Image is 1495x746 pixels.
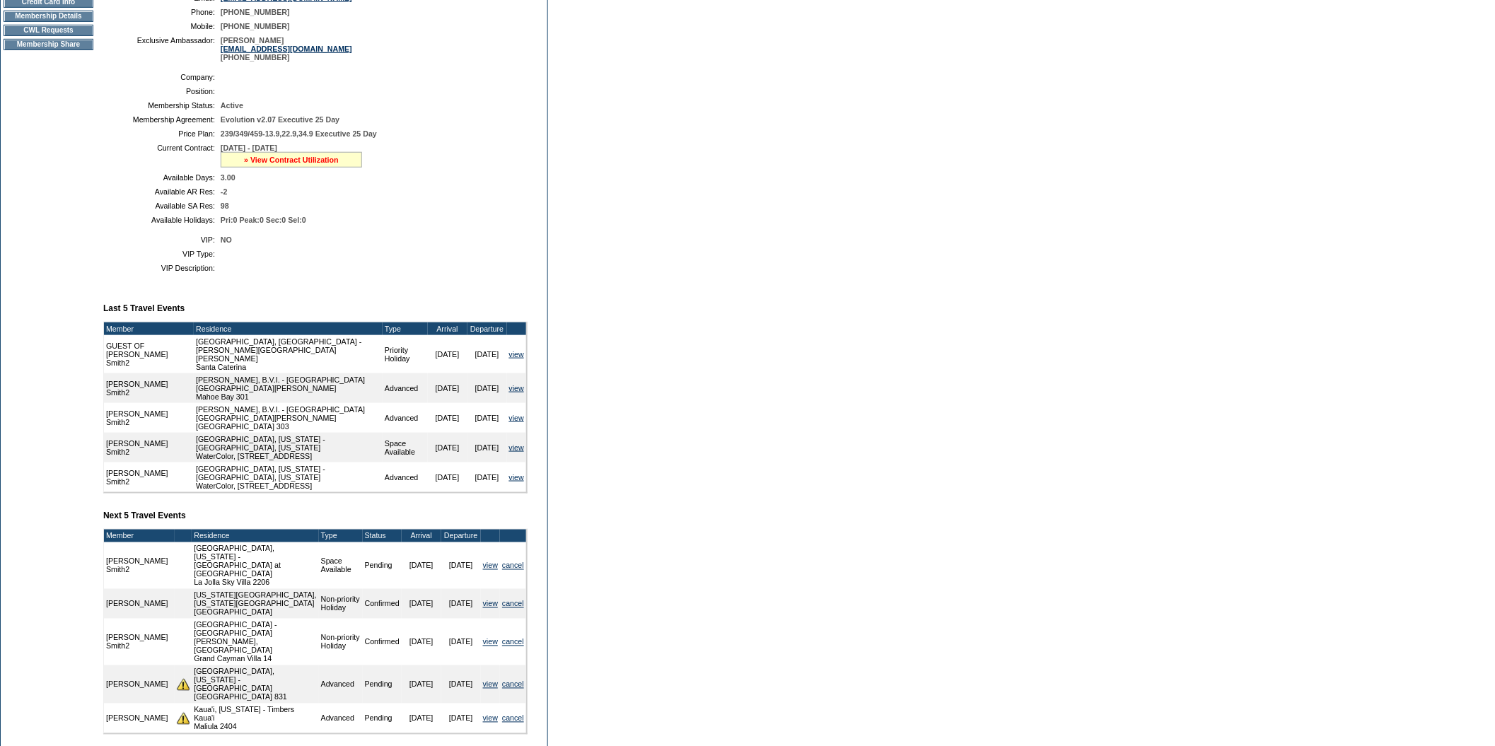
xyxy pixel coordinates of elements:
span: 239/349/459-13.9,22.9,34.9 Executive 25 Day [221,129,377,138]
td: CWL Requests [4,25,93,36]
td: Departure [467,322,507,335]
a: view [483,638,498,646]
span: [PHONE_NUMBER] [221,22,290,30]
td: Pending [363,665,402,704]
td: Current Contract: [109,144,215,168]
td: Member [104,322,194,335]
td: Mobile: [109,22,215,30]
td: Advanced [319,704,363,733]
td: VIP Description: [109,264,215,272]
a: cancel [502,600,524,608]
span: [PHONE_NUMBER] [221,8,290,16]
td: Available Holidays: [109,216,215,224]
td: [DATE] [441,589,481,619]
td: [DATE] [402,542,441,589]
td: VIP: [109,235,215,244]
a: view [483,680,498,689]
td: [DATE] [441,665,481,704]
td: [DATE] [402,619,441,665]
img: There are insufficient days and/or tokens to cover this reservation [177,712,190,725]
td: Position: [109,87,215,95]
a: view [509,384,524,392]
td: [DATE] [428,403,467,433]
td: Space Available [383,433,428,462]
td: [DATE] [467,433,507,462]
td: Available Days: [109,173,215,182]
td: [DATE] [441,619,481,665]
td: [PERSON_NAME] Smith2 [104,619,175,665]
td: Kaua'i, [US_STATE] - Timbers Kaua'i Maliula 2404 [192,704,318,733]
td: [PERSON_NAME], B.V.I. - [GEOGRAPHIC_DATA] [GEOGRAPHIC_DATA][PERSON_NAME] [GEOGRAPHIC_DATA] 303 [194,403,383,433]
td: Arrival [428,322,467,335]
a: cancel [502,638,524,646]
a: view [509,443,524,452]
td: [DATE] [428,335,467,373]
td: Type [319,530,363,542]
span: [DATE] - [DATE] [221,144,277,152]
td: Status [363,530,402,542]
td: [GEOGRAPHIC_DATA], [GEOGRAPHIC_DATA] - [PERSON_NAME][GEOGRAPHIC_DATA][PERSON_NAME] Santa Caterina [194,335,383,373]
td: Departure [441,530,481,542]
td: Non-priority Holiday [319,619,363,665]
td: [DATE] [428,373,467,403]
td: [DATE] [441,542,481,589]
td: Type [383,322,428,335]
b: Next 5 Travel Events [103,511,186,520]
span: NO [221,235,232,244]
a: view [483,561,498,570]
td: Company: [109,73,215,81]
td: [DATE] [467,373,507,403]
td: Advanced [383,403,428,433]
td: [DATE] [467,462,507,492]
td: Advanced [383,462,428,492]
a: [EMAIL_ADDRESS][DOMAIN_NAME] [221,45,352,53]
span: Pri:0 Peak:0 Sec:0 Sel:0 [221,216,306,224]
span: [PERSON_NAME] [PHONE_NUMBER] [221,36,352,62]
td: Membership Agreement: [109,115,215,124]
td: [PERSON_NAME] Smith2 [104,462,194,492]
td: [DATE] [402,589,441,619]
td: [DATE] [441,704,481,733]
a: cancel [502,561,524,570]
td: Pending [363,542,402,589]
a: cancel [502,680,524,689]
td: [GEOGRAPHIC_DATA], [US_STATE] - [GEOGRAPHIC_DATA] at [GEOGRAPHIC_DATA] La Jolla Sky Villa 2206 [192,542,318,589]
a: view [509,414,524,422]
td: [PERSON_NAME] Smith2 [104,433,194,462]
td: GUEST OF [PERSON_NAME] Smith2 [104,335,194,373]
td: [PERSON_NAME], B.V.I. - [GEOGRAPHIC_DATA] [GEOGRAPHIC_DATA][PERSON_NAME] Mahoe Bay 301 [194,373,383,403]
td: Residence [194,322,383,335]
img: There are insufficient days and/or tokens to cover this reservation [177,678,190,691]
span: Evolution v2.07 Executive 25 Day [221,115,339,124]
td: [GEOGRAPHIC_DATA], [US_STATE] - [GEOGRAPHIC_DATA], [US_STATE] WaterColor, [STREET_ADDRESS] [194,462,383,492]
span: -2 [221,187,227,196]
td: [PERSON_NAME] Smith2 [104,542,175,589]
td: Pending [363,704,402,733]
td: Residence [192,530,318,542]
td: Membership Details [4,11,93,22]
td: Confirmed [363,589,402,619]
td: [PERSON_NAME] [104,589,175,619]
td: Space Available [319,542,363,589]
td: [DATE] [467,335,507,373]
td: Advanced [383,373,428,403]
td: [GEOGRAPHIC_DATA], [US_STATE] - [GEOGRAPHIC_DATA], [US_STATE] WaterColor, [STREET_ADDRESS] [194,433,383,462]
td: Available SA Res: [109,202,215,210]
span: Active [221,101,243,110]
td: Priority Holiday [383,335,428,373]
td: Available AR Res: [109,187,215,196]
td: [DATE] [467,403,507,433]
td: Membership Status: [109,101,215,110]
a: view [509,473,524,482]
td: Confirmed [363,619,402,665]
td: Phone: [109,8,215,16]
td: [DATE] [428,462,467,492]
a: view [509,350,524,359]
a: cancel [502,714,524,723]
td: Non-priority Holiday [319,589,363,619]
a: view [483,600,498,608]
a: » View Contract Utilization [244,156,339,164]
td: Member [104,530,175,542]
td: [DATE] [402,665,441,704]
td: Advanced [319,665,363,704]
